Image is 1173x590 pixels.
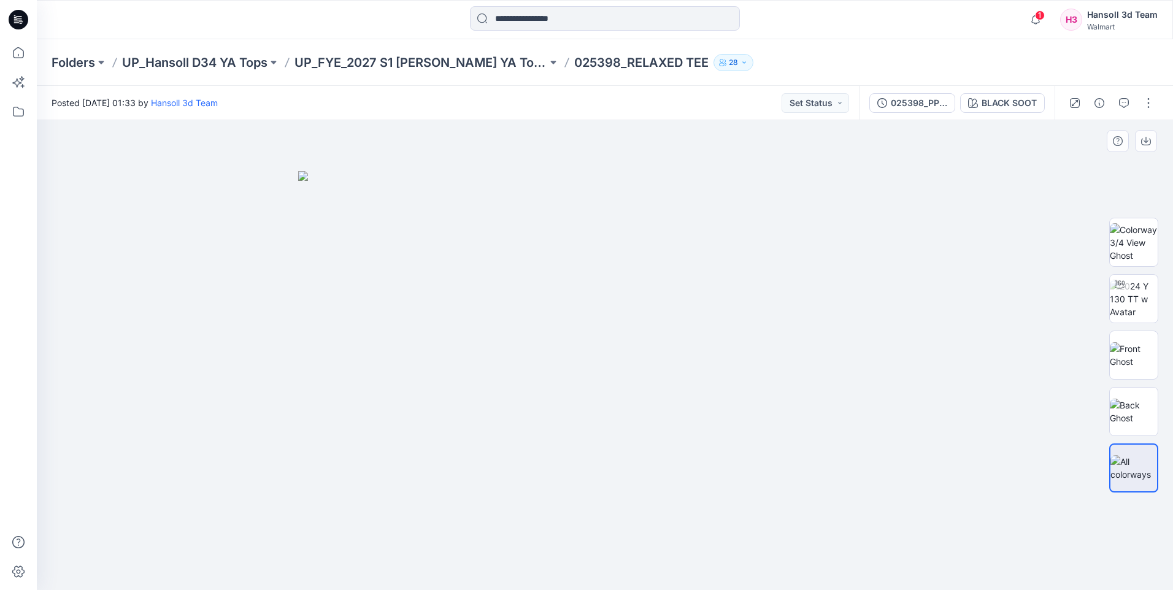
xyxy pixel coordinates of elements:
button: 28 [713,54,753,71]
button: Details [1090,93,1109,113]
a: UP_FYE_2027 S1 [PERSON_NAME] YA Tops and Dresses [294,54,547,71]
div: H3 [1060,9,1082,31]
img: Colorway 3/4 View Ghost [1110,223,1158,262]
p: 025398_RELAXED TEE [574,54,709,71]
div: Walmart [1087,22,1158,31]
div: 025398_PP FC_RELAXED TEE([GEOGRAPHIC_DATA]) [891,96,947,110]
span: Posted [DATE] 01:33 by [52,96,218,109]
a: Folders [52,54,95,71]
p: 28 [729,56,738,69]
img: Back Ghost [1110,399,1158,424]
button: BLACK SOOT [960,93,1045,113]
span: 1 [1035,10,1045,20]
button: 025398_PP FC_RELAXED TEE([GEOGRAPHIC_DATA]) [869,93,955,113]
img: eyJhbGciOiJIUzI1NiIsImtpZCI6IjAiLCJzbHQiOiJzZXMiLCJ0eXAiOiJKV1QifQ.eyJkYXRhIjp7InR5cGUiOiJzdG9yYW... [298,171,912,590]
div: Hansoll 3d Team [1087,7,1158,22]
img: 2024 Y 130 TT w Avatar [1110,280,1158,318]
a: Hansoll 3d Team [151,98,218,108]
img: Front Ghost [1110,342,1158,368]
div: BLACK SOOT [982,96,1037,110]
a: UP_Hansoll D34 YA Tops [122,54,267,71]
img: All colorways [1110,455,1157,481]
